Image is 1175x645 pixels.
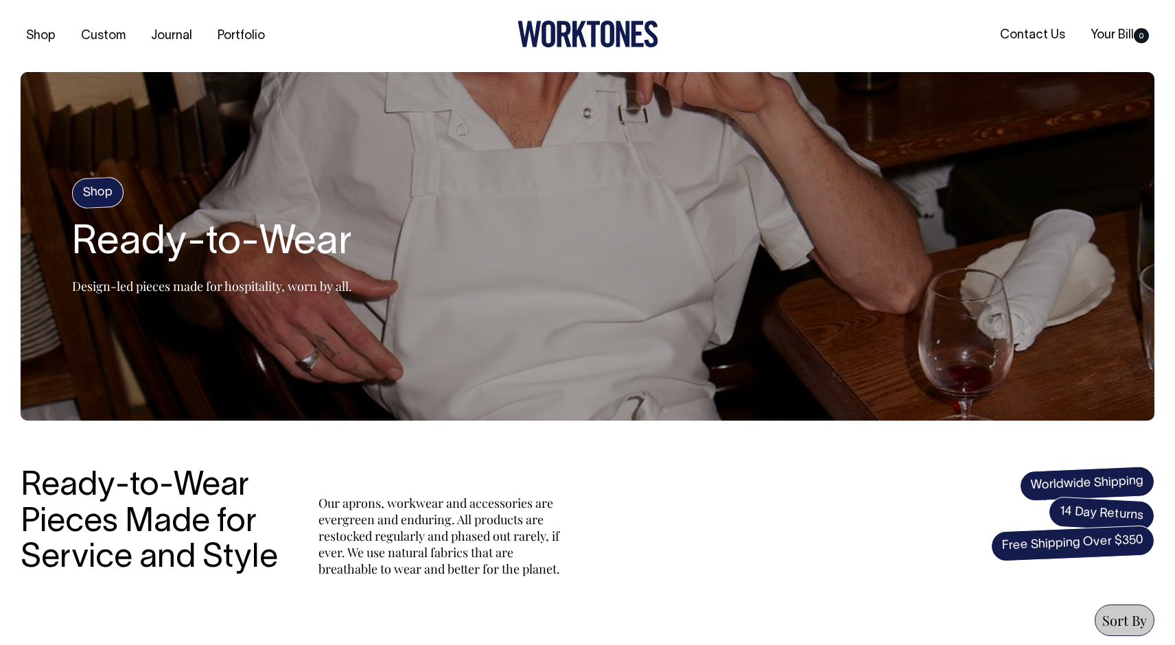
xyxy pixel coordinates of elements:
span: Sort By [1102,611,1147,629]
span: Free Shipping Over $350 [990,525,1155,562]
p: Design-led pieces made for hospitality, worn by all. [72,278,352,294]
a: Contact Us [994,24,1071,47]
h2: Ready-to-Wear [72,222,352,266]
span: Worldwide Shipping [1019,466,1155,502]
span: 0 [1134,28,1149,43]
a: Custom [75,25,131,47]
a: Portfolio [212,25,270,47]
h3: Ready-to-Wear Pieces Made for Service and Style [21,469,288,577]
span: 14 Day Returns [1048,496,1155,532]
a: Shop [21,25,61,47]
p: Our aprons, workwear and accessories are evergreen and enduring. All products are restocked regul... [318,495,566,577]
a: Your Bill0 [1085,24,1154,47]
a: Journal [146,25,198,47]
h4: Shop [71,176,124,209]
